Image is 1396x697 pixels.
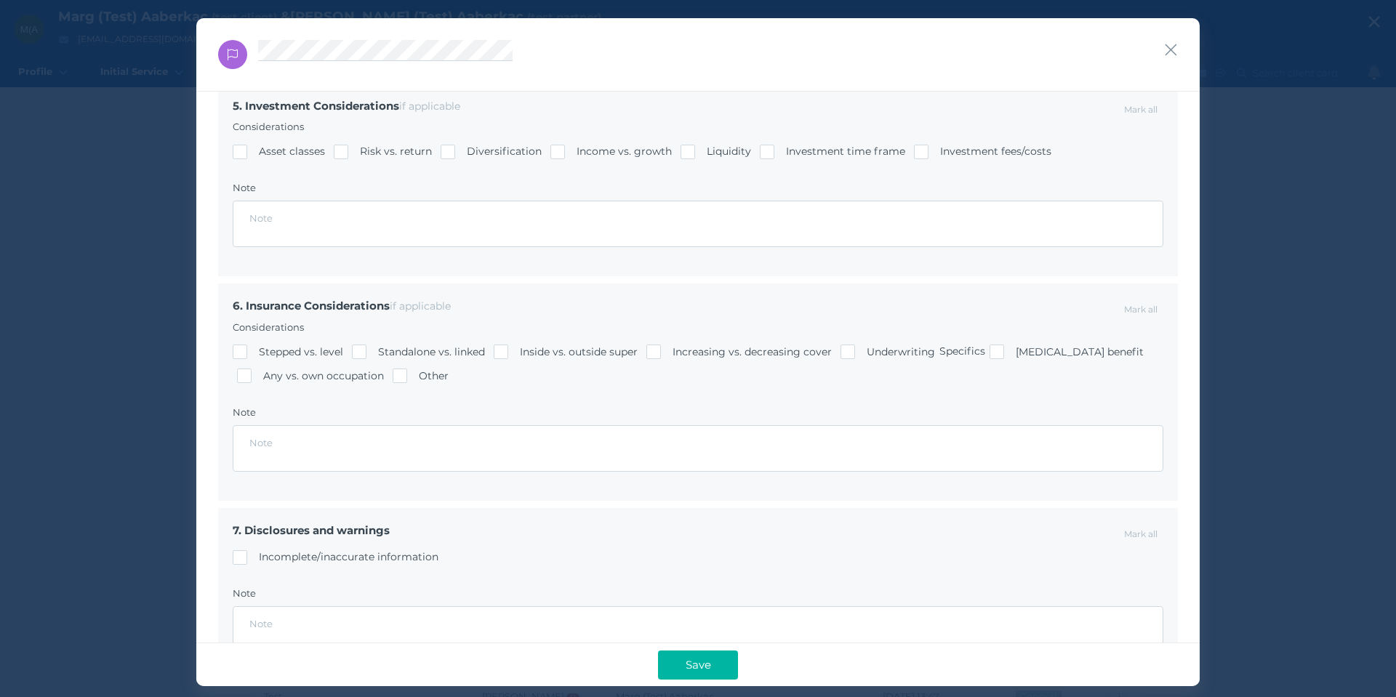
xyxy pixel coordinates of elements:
[419,369,449,382] span: Other
[467,145,542,158] span: Diversification
[1164,40,1178,60] button: Close
[1118,298,1163,321] button: Mark all
[233,99,399,113] span: 5. Investment Considerations
[390,299,451,313] span: if applicable
[233,587,1163,606] label: Note
[520,345,638,358] span: Inside vs. outside super
[259,345,343,358] span: Stepped vs. level
[786,145,905,158] span: Investment time frame
[233,299,390,313] span: 6. Insurance Considerations
[1016,345,1144,358] span: [MEDICAL_DATA] benefit
[399,100,460,113] span: if applicable
[867,345,935,358] span: Underwriting
[360,145,432,158] span: Risk vs. return
[673,345,832,358] span: Increasing vs. decreasing cover
[233,406,1163,425] label: Note
[939,345,985,358] span: Specifics
[233,321,1163,340] label: Considerations
[259,145,325,158] span: Asset classes
[259,550,438,563] span: Incomplete/inaccurate information
[233,121,1163,140] label: Considerations
[233,523,390,537] span: 7. Disclosures and warnings
[378,345,485,358] span: Standalone vs. linked
[263,369,384,382] span: Any vs. own occupation
[577,145,672,158] span: Income vs. growth
[940,145,1051,158] span: Investment fees/costs
[707,145,751,158] span: Liquidity
[1118,98,1163,121] button: Mark all
[1118,523,1163,546] button: Mark all
[233,182,1163,201] label: Note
